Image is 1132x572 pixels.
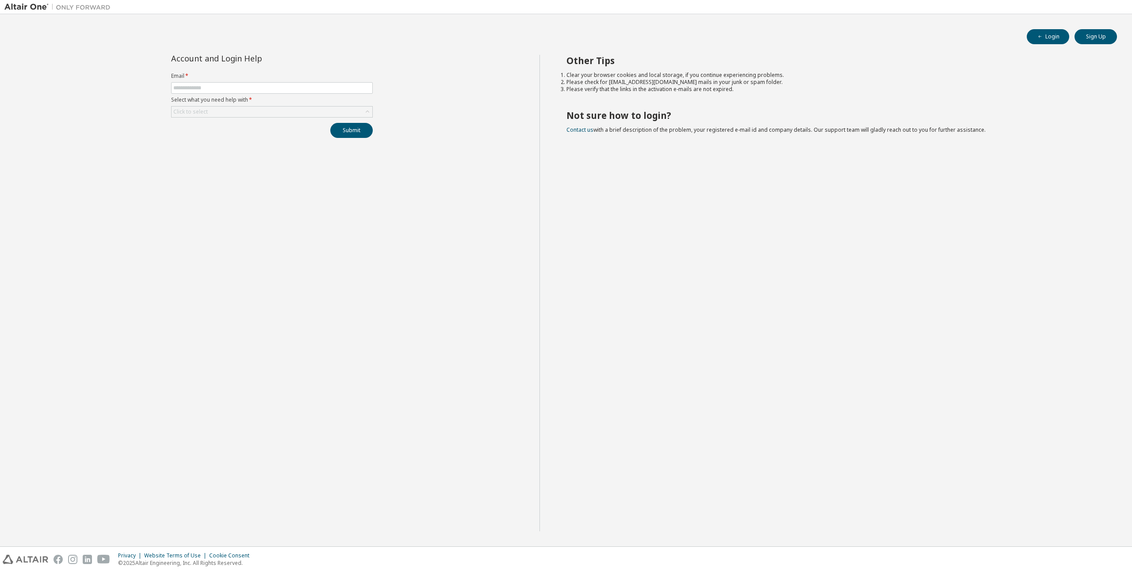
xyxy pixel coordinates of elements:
div: Privacy [118,552,144,559]
p: © 2025 Altair Engineering, Inc. All Rights Reserved. [118,559,255,567]
img: facebook.svg [54,555,63,564]
div: Website Terms of Use [144,552,209,559]
img: Altair One [4,3,115,11]
div: Click to select [172,107,372,117]
span: with a brief description of the problem, your registered e-mail id and company details. Our suppo... [566,126,986,133]
div: Cookie Consent [209,552,255,559]
img: instagram.svg [68,555,77,564]
img: altair_logo.svg [3,555,48,564]
li: Please check for [EMAIL_ADDRESS][DOMAIN_NAME] mails in your junk or spam folder. [566,79,1101,86]
label: Select what you need help with [171,96,373,103]
label: Email [171,72,373,80]
li: Please verify that the links in the activation e-mails are not expired. [566,86,1101,93]
button: Sign Up [1075,29,1117,44]
h2: Not sure how to login? [566,110,1101,121]
div: Account and Login Help [171,55,333,62]
h2: Other Tips [566,55,1101,66]
div: Click to select [173,108,208,115]
img: linkedin.svg [83,555,92,564]
button: Submit [330,123,373,138]
img: youtube.svg [97,555,110,564]
button: Login [1027,29,1069,44]
li: Clear your browser cookies and local storage, if you continue experiencing problems. [566,72,1101,79]
a: Contact us [566,126,593,133]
